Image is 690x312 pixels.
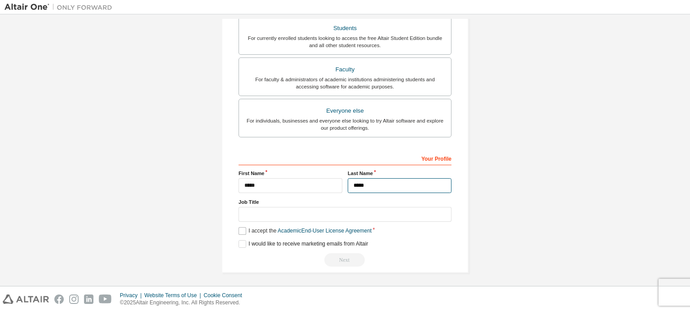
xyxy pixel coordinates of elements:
[244,105,446,117] div: Everyone else
[239,253,451,267] div: Read and acccept EULA to continue
[278,228,372,234] a: Academic End-User License Agreement
[239,240,368,248] label: I would like to receive marketing emails from Altair
[120,292,144,299] div: Privacy
[3,294,49,304] img: altair_logo.svg
[239,151,451,165] div: Your Profile
[239,198,451,206] label: Job Title
[244,35,446,49] div: For currently enrolled students looking to access the free Altair Student Edition bundle and all ...
[239,170,342,177] label: First Name
[244,63,446,76] div: Faculty
[84,294,93,304] img: linkedin.svg
[348,170,451,177] label: Last Name
[239,227,372,235] label: I accept the
[244,117,446,132] div: For individuals, businesses and everyone else looking to try Altair software and explore our prod...
[120,299,248,307] p: © 2025 Altair Engineering, Inc. All Rights Reserved.
[144,292,203,299] div: Website Terms of Use
[99,294,112,304] img: youtube.svg
[203,292,247,299] div: Cookie Consent
[54,294,64,304] img: facebook.svg
[244,22,446,35] div: Students
[244,76,446,90] div: For faculty & administrators of academic institutions administering students and accessing softwa...
[69,294,79,304] img: instagram.svg
[4,3,117,12] img: Altair One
